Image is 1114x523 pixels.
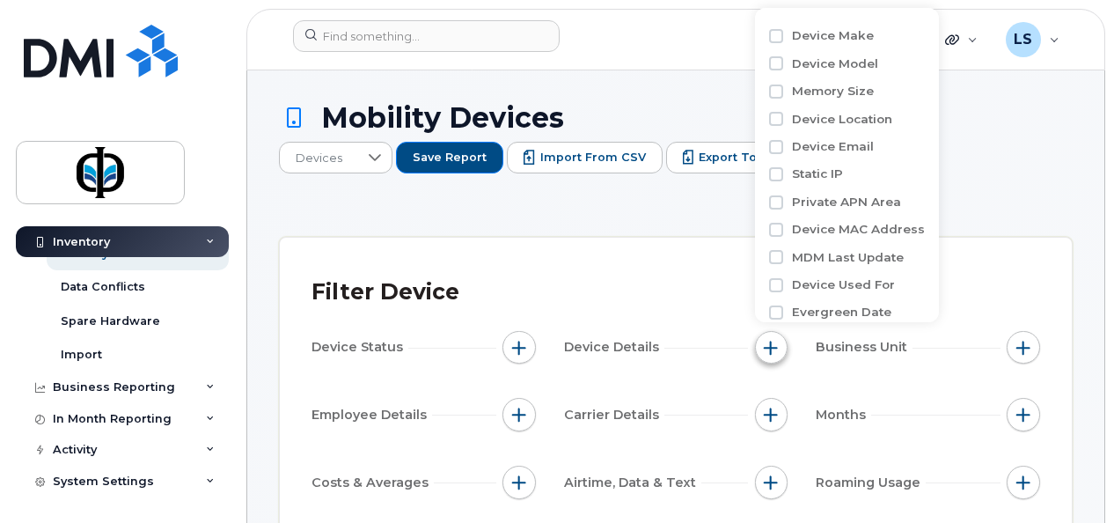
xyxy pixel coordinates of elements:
label: Device Model [792,55,878,72]
label: Memory Size [792,83,874,99]
span: Airtime, Data & Text [564,474,701,492]
label: Device Email [792,138,874,155]
span: Business Unit [816,338,912,357]
span: Devices [280,143,358,174]
label: Device MAC Address [792,221,925,238]
label: Private APN Area [792,194,901,210]
label: Device Used For [792,276,895,293]
span: Carrier Details [564,406,664,424]
label: Device Make [792,27,874,44]
span: Months [816,406,871,424]
button: Import from CSV [507,142,663,173]
span: Employee Details [311,406,432,424]
span: Export to CSV [699,150,785,166]
label: Evergreen Date [792,304,891,320]
span: Save Report [413,150,487,166]
div: Filter Device [311,269,459,315]
label: Device Location [792,111,892,128]
span: Import from CSV [540,150,646,166]
span: Mobility Devices [321,102,564,133]
span: Roaming Usage [816,474,926,492]
label: Static IP [792,166,843,182]
span: Device Details [564,338,664,357]
label: MDM Last Update [792,249,904,266]
button: Save Report [396,142,503,173]
button: Export to CSV [666,142,803,173]
span: Costs & Averages [311,474,434,492]
span: Device Status [311,338,408,357]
